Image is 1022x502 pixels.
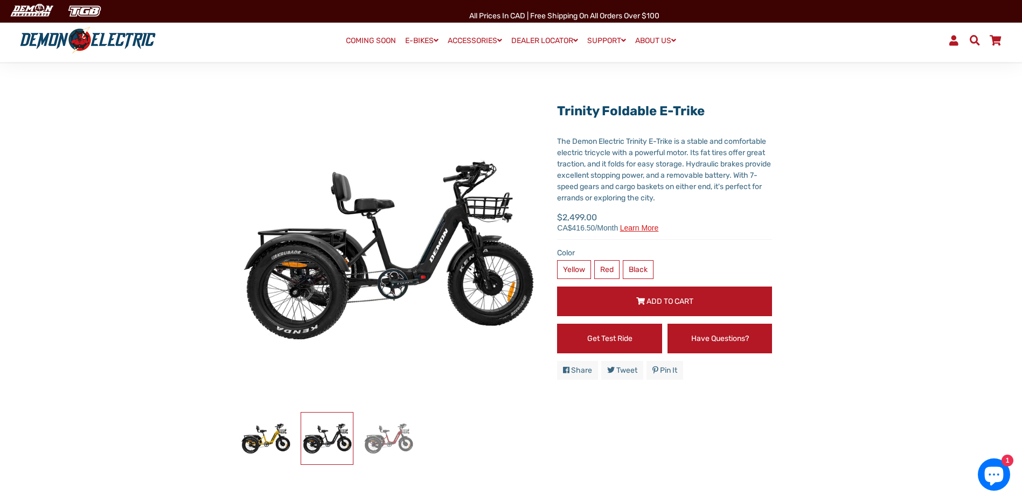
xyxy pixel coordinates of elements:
img: Trinity Foldable E-Trike [363,413,414,464]
span: Share [571,366,592,375]
button: Add to Cart [557,287,772,316]
a: ABOUT US [631,33,680,48]
span: All Prices in CAD | Free shipping on all orders over $100 [469,11,659,20]
div: The Demon Electric Trinity E-Trike is a stable and comfortable electric tricycle with a powerful ... [557,136,772,204]
a: E-BIKES [401,33,442,48]
img: Trinity Foldable E-Trike [301,413,353,464]
a: SUPPORT [583,33,630,48]
inbox-online-store-chat: Shopify online store chat [975,458,1013,493]
span: Tweet [616,366,637,375]
label: Black [623,260,653,279]
img: Demon Electric logo [16,26,159,54]
img: TGB Canada [62,2,107,20]
span: Pin it [660,366,677,375]
a: Trinity Foldable E-Trike [557,103,705,118]
a: Get Test Ride [557,324,662,353]
span: Add to Cart [646,297,693,306]
span: $2,499.00 [557,211,658,232]
a: DEALER LOCATOR [507,33,582,48]
a: COMING SOON [342,33,400,48]
label: Color [557,247,772,259]
label: Red [594,260,620,279]
img: Trinity Foldable E-Trike [240,413,291,464]
a: ACCESSORIES [444,33,506,48]
a: Have Questions? [668,324,773,353]
img: Demon Electric [5,2,57,20]
label: Yellow [557,260,591,279]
